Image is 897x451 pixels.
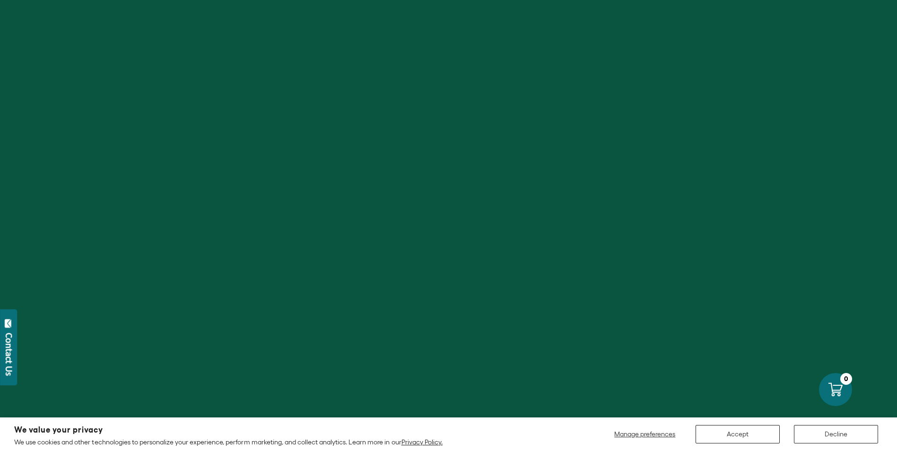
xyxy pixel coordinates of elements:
[609,425,681,443] button: Manage preferences
[401,438,443,446] a: Privacy Policy.
[4,333,14,376] div: Contact Us
[696,425,780,443] button: Accept
[14,426,443,434] h2: We value your privacy
[614,430,675,438] span: Manage preferences
[840,373,852,385] div: 0
[794,425,878,443] button: Decline
[14,438,443,446] p: We use cookies and other technologies to personalize your experience, perform marketing, and coll...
